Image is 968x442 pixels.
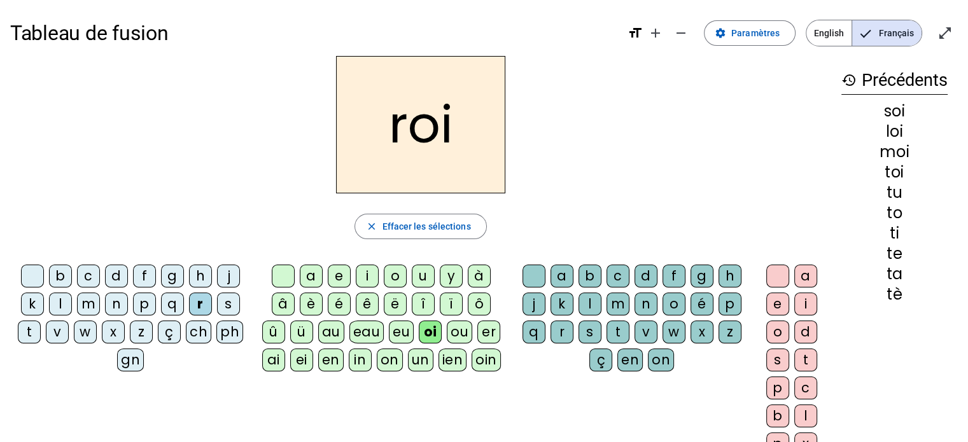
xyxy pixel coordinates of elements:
div: h [719,265,741,287]
div: n [635,293,657,315]
div: ô [468,293,491,315]
div: t [18,321,41,343]
div: é [328,293,351,315]
div: i [794,293,817,315]
div: t [794,349,817,371]
div: x [691,321,713,343]
div: c [77,265,100,287]
div: j [523,293,545,315]
div: eu [389,321,414,343]
div: ti [841,226,948,241]
div: moi [841,144,948,160]
div: en [617,349,643,371]
div: à [468,265,491,287]
div: au [318,321,344,343]
div: s [766,349,789,371]
div: ch [186,321,211,343]
div: k [551,293,573,315]
div: en [318,349,344,371]
div: s [579,321,601,343]
div: f [663,265,685,287]
div: m [77,293,100,315]
span: Effacer les sélections [382,219,470,234]
div: on [377,349,403,371]
div: p [133,293,156,315]
mat-icon: settings [715,27,726,39]
div: û [262,321,285,343]
div: te [841,246,948,261]
div: r [189,293,212,315]
div: ç [589,349,612,371]
div: i [356,265,379,287]
div: q [523,321,545,343]
div: loi [841,124,948,139]
div: v [635,321,657,343]
div: t [607,321,629,343]
div: p [766,376,789,399]
div: p [719,293,741,315]
div: l [794,404,817,427]
div: o [663,293,685,315]
div: tu [841,185,948,200]
div: er [477,321,500,343]
span: Français [852,20,922,46]
div: ï [440,293,463,315]
div: toi [841,165,948,180]
button: Entrer en plein écran [932,20,958,46]
div: b [766,404,789,427]
div: w [663,321,685,343]
div: f [133,265,156,287]
div: e [766,293,789,315]
div: v [46,321,69,343]
mat-icon: history [841,73,857,88]
div: a [300,265,323,287]
div: ü [290,321,313,343]
div: c [794,376,817,399]
div: o [766,321,789,343]
div: g [691,265,713,287]
mat-icon: add [648,25,663,41]
mat-button-toggle-group: Language selection [806,20,922,46]
button: Paramètres [704,20,796,46]
div: z [130,321,153,343]
div: ai [262,349,285,371]
div: o [384,265,407,287]
div: b [49,265,72,287]
div: b [579,265,601,287]
div: q [161,293,184,315]
div: to [841,205,948,221]
div: d [794,321,817,343]
div: è [300,293,323,315]
div: s [217,293,240,315]
span: Paramètres [731,25,780,41]
mat-icon: format_size [628,25,643,41]
div: l [49,293,72,315]
div: m [607,293,629,315]
div: x [102,321,125,343]
div: e [328,265,351,287]
div: ph [216,321,243,343]
div: k [21,293,44,315]
div: n [105,293,128,315]
h2: roi [336,56,505,193]
mat-icon: remove [673,25,689,41]
button: Effacer les sélections [354,214,486,239]
div: ei [290,349,313,371]
div: a [794,265,817,287]
div: oi [419,321,442,343]
div: r [551,321,573,343]
div: a [551,265,573,287]
div: ç [158,321,181,343]
div: c [607,265,629,287]
div: d [105,265,128,287]
div: j [217,265,240,287]
div: tè [841,287,948,302]
div: u [412,265,435,287]
div: oin [472,349,501,371]
mat-icon: close [365,221,377,232]
div: gn [117,349,144,371]
div: ta [841,266,948,282]
div: â [272,293,295,315]
span: English [806,20,852,46]
h1: Tableau de fusion [10,13,617,53]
